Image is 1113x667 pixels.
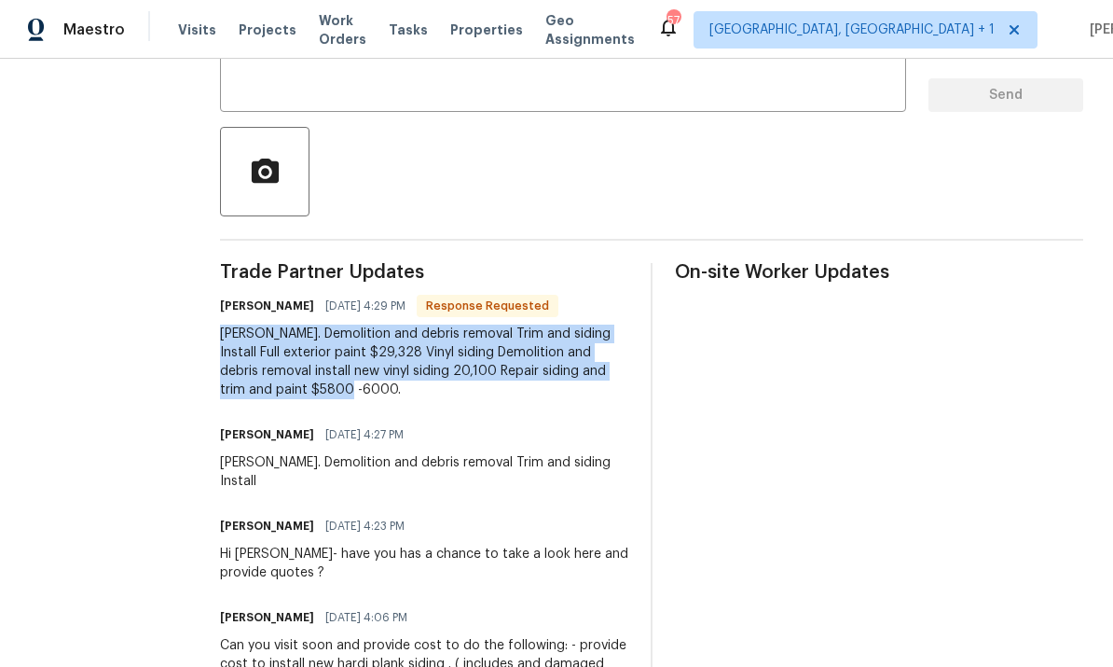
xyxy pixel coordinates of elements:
[325,297,405,315] span: [DATE] 4:29 PM
[220,545,628,582] div: Hi [PERSON_NAME]- have you has a chance to take a look here and provide quotes ?
[675,263,1083,282] span: On-site Worker Updates
[220,263,628,282] span: Trade Partner Updates
[178,21,216,39] span: Visits
[220,608,314,627] h6: [PERSON_NAME]
[63,21,125,39] span: Maestro
[545,11,635,49] span: Geo Assignments
[325,425,404,444] span: [DATE] 4:27 PM
[325,517,405,535] span: [DATE] 4:23 PM
[220,453,628,491] div: [PERSON_NAME]. Demolition and debris removal Trim and siding Install
[419,297,556,315] span: Response Requested
[709,21,995,39] span: [GEOGRAPHIC_DATA], [GEOGRAPHIC_DATA] + 1
[220,297,314,315] h6: [PERSON_NAME]
[220,517,314,535] h6: [PERSON_NAME]
[389,23,428,36] span: Tasks
[450,21,523,39] span: Properties
[220,425,314,444] h6: [PERSON_NAME]
[319,11,366,49] span: Work Orders
[239,21,296,39] span: Projects
[220,325,628,399] div: [PERSON_NAME]. Demolition and debris removal Trim and siding Install Full exterior paint $29,328 ...
[666,11,680,30] div: 57
[325,608,407,627] span: [DATE] 4:06 PM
